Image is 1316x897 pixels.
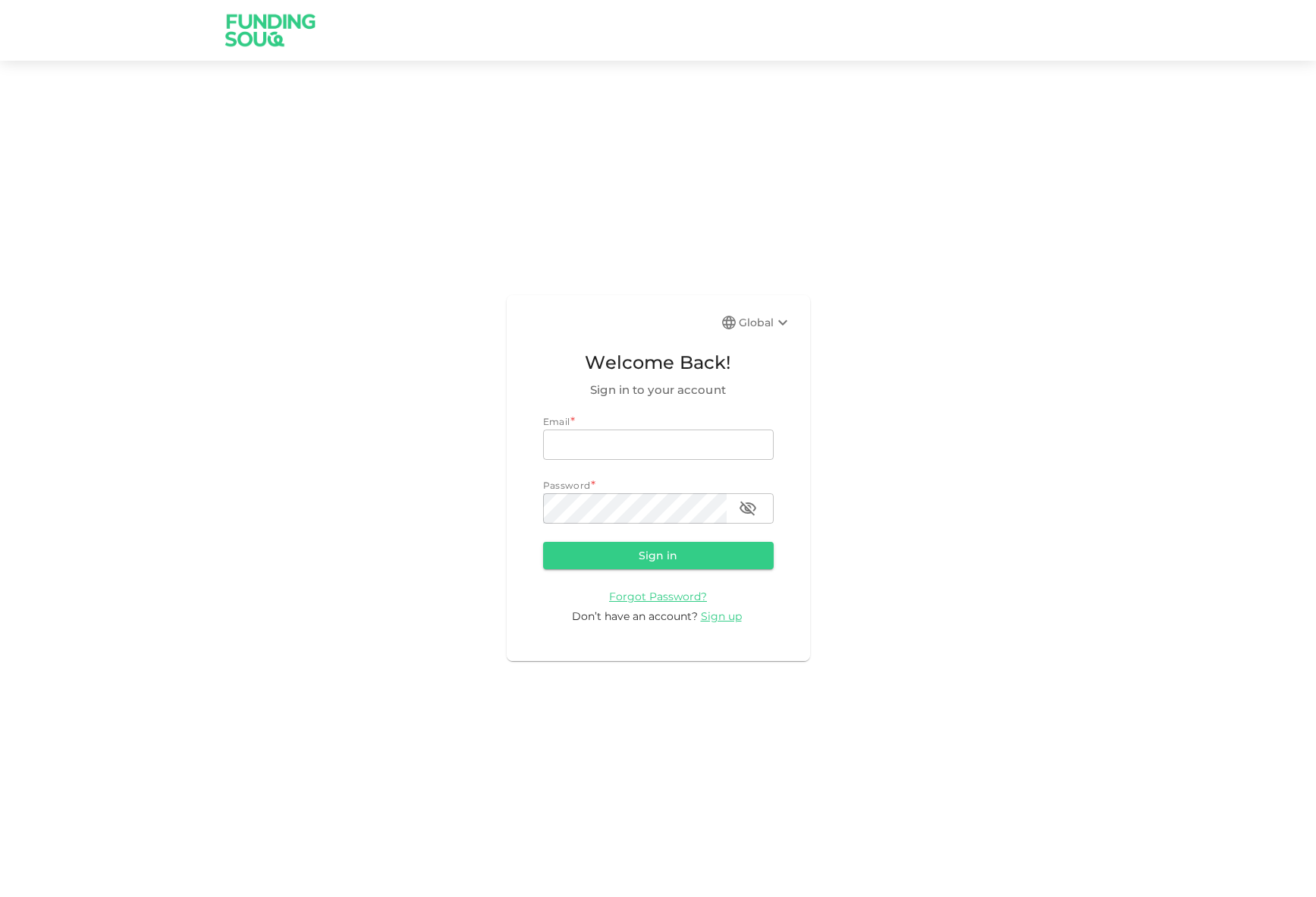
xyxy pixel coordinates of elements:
[609,590,707,603] span: Forgot Password?
[543,493,727,524] input: password
[543,381,774,399] span: Sign in to your account
[543,480,591,491] span: Password
[701,609,742,623] span: Sign up
[543,416,570,427] span: Email
[543,348,774,377] span: Welcome Back!
[543,430,774,460] input: email
[543,542,774,569] button: Sign in
[609,589,707,603] a: Forgot Password?
[739,313,792,332] div: Global
[572,609,698,623] span: Don’t have an account?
